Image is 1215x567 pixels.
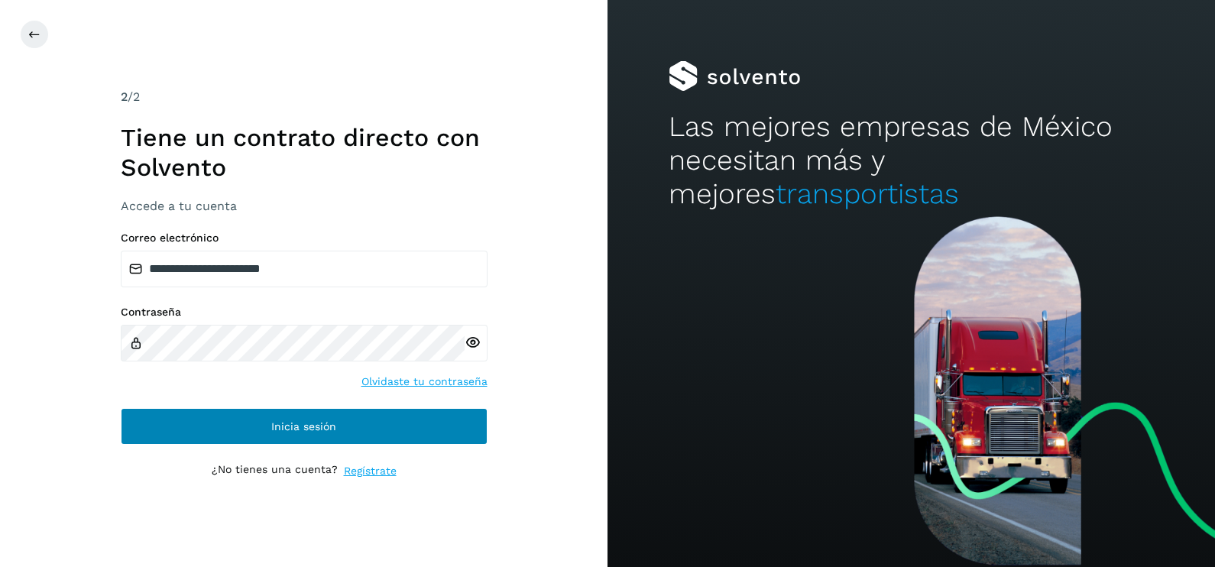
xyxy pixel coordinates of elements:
button: Inicia sesión [121,408,488,445]
label: Correo electrónico [121,232,488,245]
span: transportistas [776,177,959,210]
label: Contraseña [121,306,488,319]
p: ¿No tienes una cuenta? [212,463,338,479]
h2: Las mejores empresas de México necesitan más y mejores [669,110,1155,212]
span: Inicia sesión [271,421,336,432]
a: Regístrate [344,463,397,479]
a: Olvidaste tu contraseña [361,374,488,390]
h3: Accede a tu cuenta [121,199,488,213]
div: /2 [121,88,488,106]
h1: Tiene un contrato directo con Solvento [121,123,488,182]
span: 2 [121,89,128,104]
